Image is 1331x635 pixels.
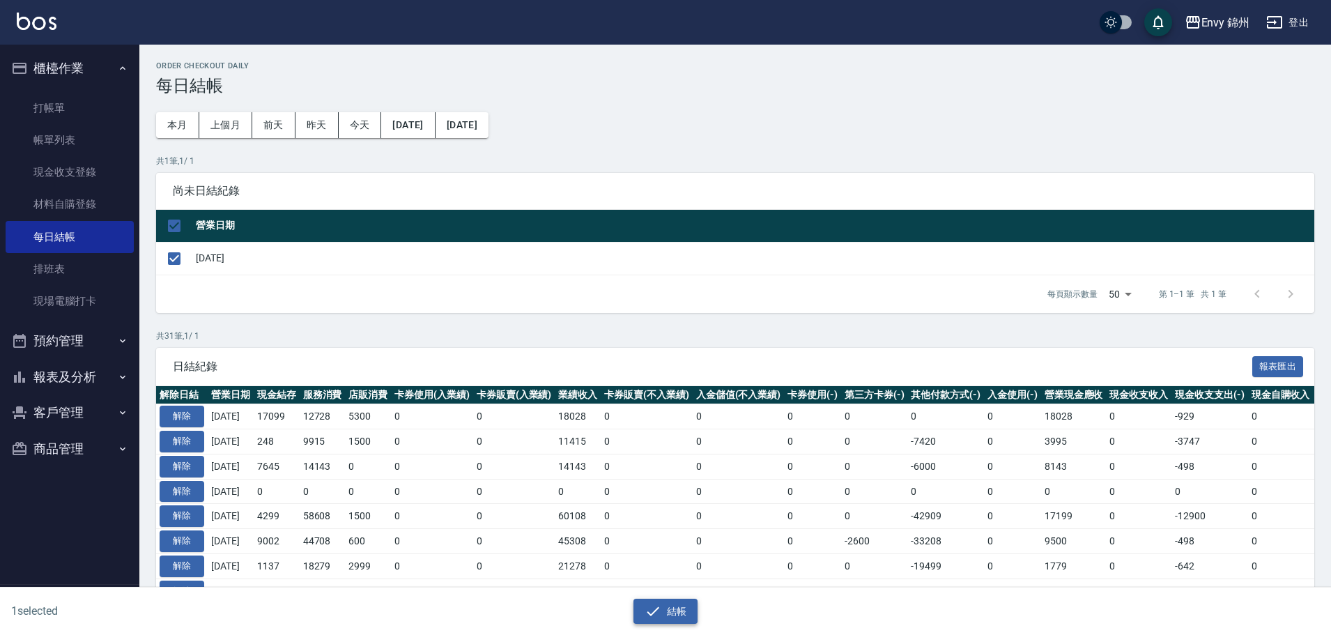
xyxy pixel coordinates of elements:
td: -498 [1171,454,1248,479]
span: 尚未日結紀錄 [173,184,1298,198]
a: 打帳單 [6,92,134,124]
td: 1779 [1041,553,1107,579]
td: [DATE] [192,242,1314,275]
td: -42909 [907,504,984,529]
td: 0 [473,454,555,479]
a: 報表匯出 [1252,359,1304,372]
td: -33208 [907,529,984,554]
td: 12728 [300,404,346,429]
td: 0 [693,579,785,604]
td: 18279 [300,553,346,579]
td: 17099 [254,404,300,429]
td: 0 [841,429,908,454]
td: 18028 [555,404,601,429]
button: 解除 [160,556,204,577]
td: 1137 [254,553,300,579]
td: 1500 [345,579,391,604]
button: 預約管理 [6,323,134,359]
td: 0 [473,479,555,504]
td: 0 [1171,479,1248,504]
th: 卡券使用(-) [784,386,841,404]
td: [DATE] [208,579,254,604]
td: 0 [841,579,908,604]
td: 0 [693,429,785,454]
button: Envy 錦州 [1179,8,1256,37]
td: 60108 [555,504,601,529]
td: 0 [1248,553,1314,579]
button: 解除 [160,406,204,427]
td: 0 [1248,429,1314,454]
button: 昨天 [295,112,339,138]
th: 現金自購收入 [1248,386,1314,404]
td: -19499 [907,553,984,579]
td: 0 [1248,404,1314,429]
td: 600 [345,529,391,554]
button: 前天 [252,112,295,138]
td: 0 [984,479,1041,504]
td: 0 [555,479,601,504]
td: 0 [984,529,1041,554]
button: 商品管理 [6,431,134,467]
td: 0 [473,504,555,529]
td: 0 [601,479,693,504]
td: 36945 [555,579,601,604]
td: 0 [784,429,841,454]
td: 0 [784,529,841,554]
td: 0 [1248,579,1314,604]
td: 0 [601,529,693,554]
p: 第 1–1 筆 共 1 筆 [1159,288,1226,300]
td: 0 [784,454,841,479]
button: 結帳 [633,599,698,625]
td: 0 [984,404,1041,429]
td: -6000 [907,454,984,479]
td: 0 [907,479,984,504]
td: 0 [1248,504,1314,529]
td: 0 [473,429,555,454]
td: 0 [841,479,908,504]
th: 現金結存 [254,386,300,404]
a: 材料自購登錄 [6,188,134,220]
th: 店販消費 [345,386,391,404]
p: 每頁顯示數量 [1047,288,1098,300]
td: 0 [391,529,473,554]
th: 第三方卡券(-) [841,386,908,404]
td: 0 [601,579,693,604]
td: 6606 [254,579,300,604]
td: 0 [1041,479,1107,504]
td: -929 [1171,404,1248,429]
td: 0 [693,529,785,554]
h3: 每日結帳 [156,76,1314,95]
th: 現金收支支出(-) [1171,386,1248,404]
th: 業績收入 [555,386,601,404]
td: 0 [693,553,785,579]
td: 0 [907,404,984,429]
td: 0 [784,404,841,429]
td: 0 [784,504,841,529]
td: 3995 [1041,429,1107,454]
td: 0 [391,429,473,454]
p: 共 31 筆, 1 / 1 [156,330,1314,342]
td: 7645 [254,454,300,479]
td: 11415 [555,429,601,454]
button: 解除 [160,530,204,552]
span: 日結紀錄 [173,360,1252,374]
td: 0 [784,579,841,604]
td: 0 [693,404,785,429]
th: 卡券販賣(不入業績) [601,386,693,404]
button: 客戶管理 [6,395,134,431]
td: 0 [1106,429,1171,454]
td: -498 [1171,529,1248,554]
td: 0 [391,479,473,504]
td: 0 [693,504,785,529]
td: [DATE] [208,404,254,429]
td: 0 [391,553,473,579]
td: -1160 [1171,579,1248,604]
th: 營業現金應收 [1041,386,1107,404]
td: 0 [391,579,473,604]
td: -642 [1171,553,1248,579]
img: Logo [17,13,56,30]
td: 0 [473,579,555,604]
td: 0 [784,553,841,579]
td: 2999 [345,553,391,579]
td: 21278 [555,553,601,579]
